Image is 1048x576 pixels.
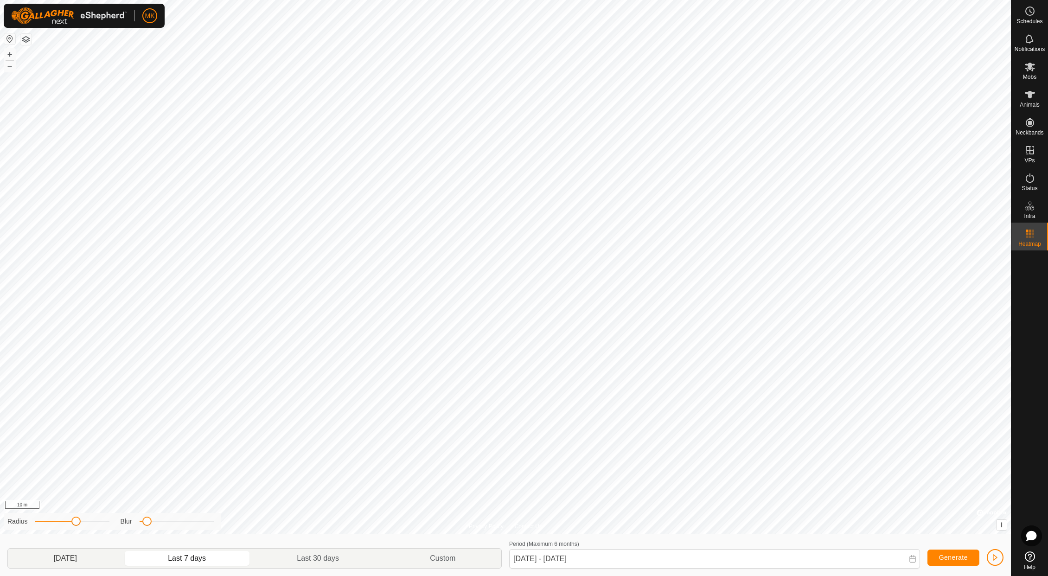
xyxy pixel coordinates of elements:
span: i [1001,521,1003,529]
img: Gallagher Logo [11,7,127,24]
span: [DATE] [54,553,77,564]
span: Neckbands [1016,130,1043,135]
span: Notifications [1015,46,1045,52]
a: Privacy Policy [469,522,504,531]
a: Help [1011,548,1048,574]
button: Generate [927,550,979,566]
span: MK [145,11,155,21]
a: Contact Us [515,522,542,531]
button: – [4,61,15,72]
span: Last 30 days [297,553,339,564]
span: Animals [1020,102,1040,108]
span: Schedules [1016,19,1042,24]
button: i [997,520,1007,530]
button: Reset Map [4,33,15,45]
span: Mobs [1023,74,1036,80]
span: Last 7 days [168,553,206,564]
span: Status [1022,186,1037,191]
label: Blur [121,517,132,526]
button: + [4,49,15,60]
span: Heatmap [1018,241,1041,247]
span: Help [1024,564,1035,570]
label: Radius [7,517,28,526]
span: Infra [1024,213,1035,219]
label: Period (Maximum 6 months) [509,541,579,547]
span: Custom [430,553,455,564]
span: Generate [939,554,968,561]
span: VPs [1024,158,1035,163]
button: Map Layers [20,34,32,45]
